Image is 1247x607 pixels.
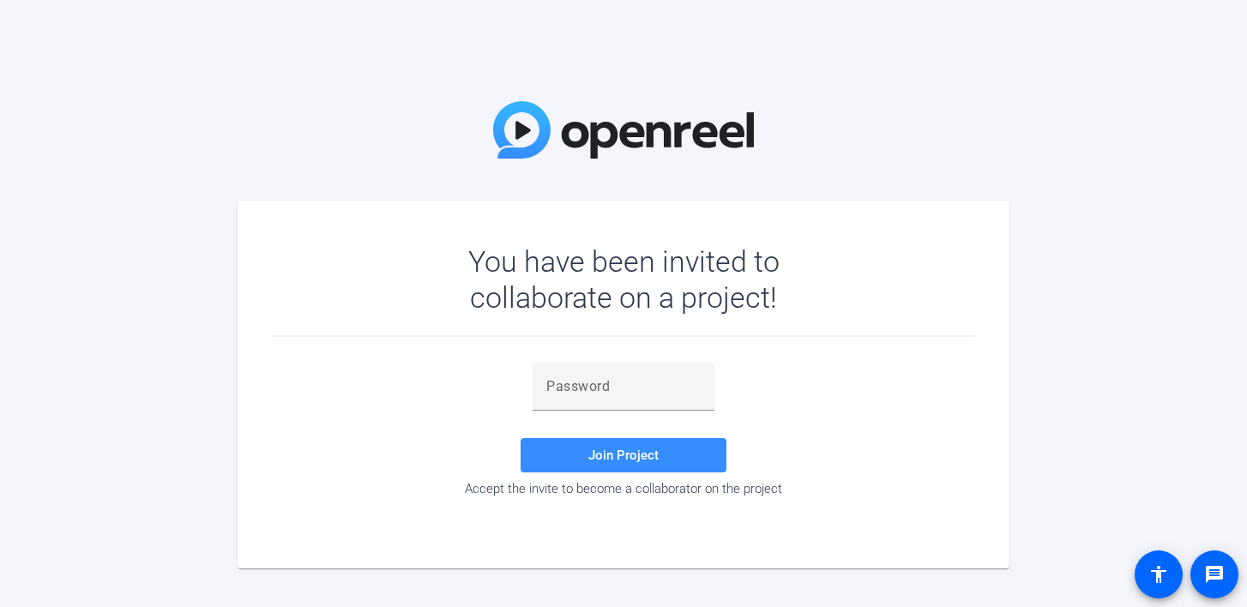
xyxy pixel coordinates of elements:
input: Password [546,376,701,397]
mat-icon: message [1204,564,1225,585]
img: OpenReel Logo [493,101,754,159]
mat-icon: accessibility [1148,564,1169,585]
div: You have been invited to collaborate on a project! [419,243,829,316]
span: Join Project [588,448,659,463]
button: Join Project [521,438,726,472]
div: Accept the invite to become a collaborator on the project [272,481,975,496]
